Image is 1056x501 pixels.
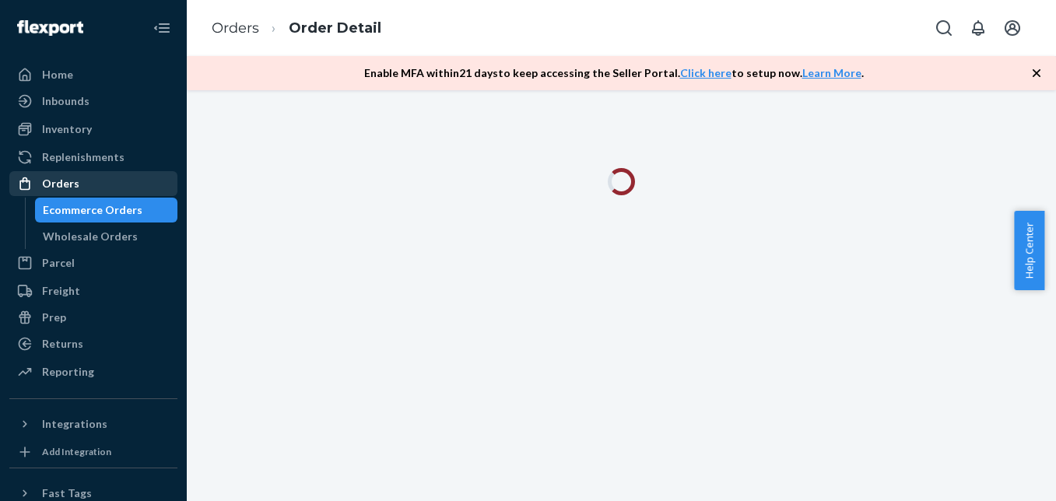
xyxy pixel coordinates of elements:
a: Prep [9,305,177,330]
div: Add Integration [42,445,111,458]
button: Open notifications [963,12,994,44]
div: Home [42,67,73,82]
a: Freight [9,279,177,303]
div: Orders [42,176,79,191]
a: Learn More [802,66,861,79]
a: Inbounds [9,89,177,114]
a: Inventory [9,117,177,142]
a: Orders [212,19,259,37]
div: Wholesale Orders [43,229,138,244]
div: Parcel [42,255,75,271]
ol: breadcrumbs [199,5,394,51]
div: Inventory [42,121,92,137]
a: Click here [680,66,731,79]
a: Orders [9,171,177,196]
div: Returns [42,336,83,352]
button: Open account menu [997,12,1028,44]
img: Flexport logo [17,20,83,36]
div: Reporting [42,364,94,380]
button: Open Search Box [928,12,960,44]
div: Ecommerce Orders [43,202,142,218]
a: Returns [9,331,177,356]
div: Prep [42,310,66,325]
button: Integrations [9,412,177,436]
div: Fast Tags [42,485,92,501]
a: Add Integration [9,443,177,461]
a: Home [9,62,177,87]
a: Parcel [9,250,177,275]
div: Replenishments [42,149,125,165]
a: Replenishments [9,145,177,170]
a: Wholesale Orders [35,224,178,249]
a: Reporting [9,359,177,384]
button: Help Center [1014,211,1044,290]
div: Freight [42,283,80,299]
a: Ecommerce Orders [35,198,178,222]
p: Enable MFA within 21 days to keep accessing the Seller Portal. to setup now. . [364,65,864,81]
a: Order Detail [289,19,381,37]
div: Integrations [42,416,107,432]
button: Close Navigation [146,12,177,44]
div: Inbounds [42,93,89,109]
